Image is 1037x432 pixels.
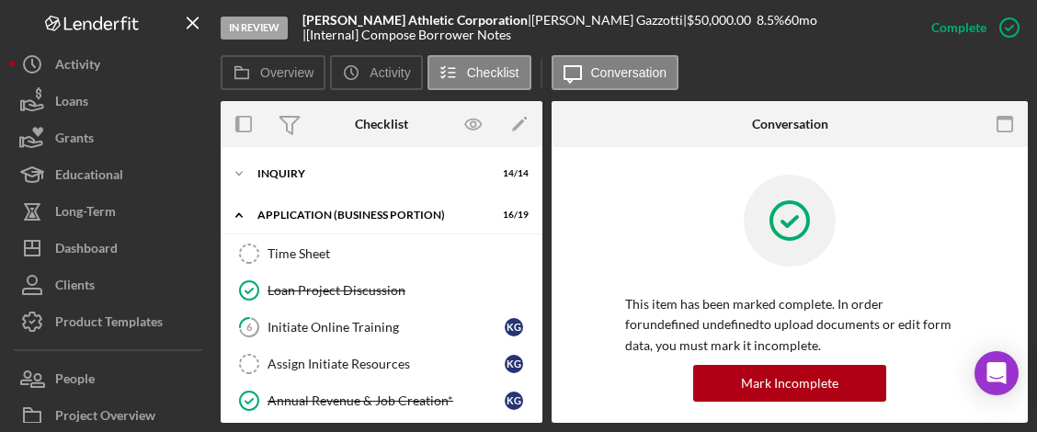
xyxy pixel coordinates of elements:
[427,55,531,90] button: Checklist
[9,230,211,267] button: Dashboard
[741,365,838,402] div: Mark Incomplete
[230,309,533,346] a: 6Initiate Online TrainingKG
[752,117,828,131] div: Conversation
[55,303,163,345] div: Product Templates
[9,119,211,156] button: Grants
[9,267,211,303] button: Clients
[9,83,211,119] button: Loans
[9,360,211,397] button: People
[221,17,288,40] div: In Review
[246,321,253,333] tspan: 6
[302,12,528,28] b: [PERSON_NAME] Athletic Corporation
[55,156,123,198] div: Educational
[505,318,523,336] div: K G
[505,355,523,373] div: K G
[268,246,532,261] div: Time Sheet
[260,65,313,80] label: Overview
[302,28,511,42] div: | [Internal] Compose Borrower Notes
[268,393,505,408] div: Annual Revenue & Job Creation*
[9,156,211,193] button: Educational
[55,119,94,161] div: Grants
[784,13,817,28] div: 60 mo
[55,83,88,124] div: Loans
[531,13,687,28] div: [PERSON_NAME] Gazzotti |
[505,392,523,410] div: K G
[55,360,95,402] div: People
[221,55,325,90] button: Overview
[230,272,533,309] a: Loan Project Discussion
[268,283,532,298] div: Loan Project Discussion
[370,65,410,80] label: Activity
[552,55,679,90] button: Conversation
[496,168,529,179] div: 14 / 14
[230,235,533,272] a: Time Sheet
[625,294,954,356] p: This item has been marked complete. In order for undefined undefined to upload documents or edit ...
[757,13,784,28] div: 8.5 %
[55,230,118,271] div: Dashboard
[9,303,211,340] button: Product Templates
[55,193,116,234] div: Long-Term
[9,193,211,230] button: Long-Term
[467,65,519,80] label: Checklist
[931,9,986,46] div: Complete
[591,65,667,80] label: Conversation
[974,351,1019,395] div: Open Intercom Messenger
[230,382,533,419] a: Annual Revenue & Job Creation*KG
[693,365,886,402] button: Mark Incomplete
[687,13,757,28] div: $50,000.00
[268,357,505,371] div: Assign Initiate Resources
[9,46,211,83] button: Activity
[496,210,529,221] div: 16 / 19
[302,13,531,28] div: |
[230,346,533,382] a: Assign Initiate ResourcesKG
[257,168,483,179] div: INQUIRY
[330,55,422,90] button: Activity
[55,46,100,87] div: Activity
[913,9,1028,46] button: Complete
[257,210,483,221] div: APPLICATION (BUSINESS PORTION)
[268,320,505,335] div: Initiate Online Training
[355,117,408,131] div: Checklist
[55,267,95,308] div: Clients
